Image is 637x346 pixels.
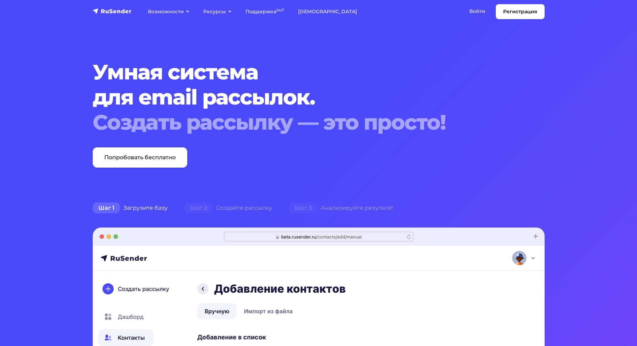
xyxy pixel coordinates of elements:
[462,4,492,18] a: Войти
[93,202,120,214] span: Шаг 1
[184,202,213,214] span: Шаг 2
[93,8,132,15] img: RuSender
[84,201,176,215] div: Загрузите базу
[141,5,196,19] a: Возможности
[196,5,238,19] a: Ресурсы
[176,201,281,215] div: Создайте рассылку
[291,5,364,19] a: [DEMOGRAPHIC_DATA]
[289,202,317,214] span: Шаг 3
[93,60,506,135] h1: Умная система для email рассылок.
[496,4,545,19] a: Регистрация
[238,5,291,19] a: Поддержка24/7
[93,147,187,168] a: Попробовать бесплатно
[281,201,402,215] div: Анализируйте результат
[93,110,506,135] div: Создать рассылку — это просто!
[276,8,284,13] sup: 24/7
